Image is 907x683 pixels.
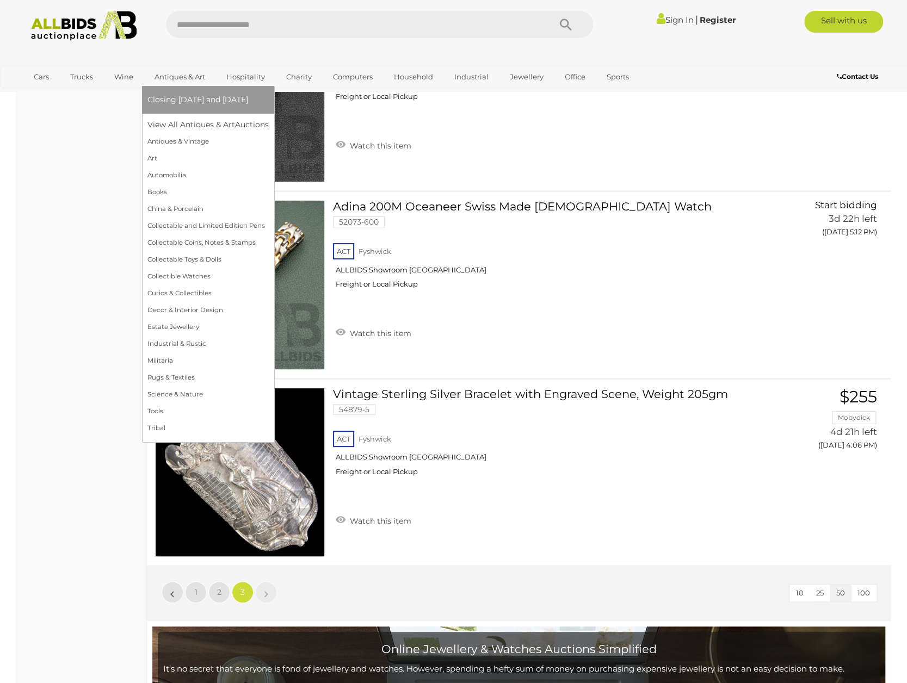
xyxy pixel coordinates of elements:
[503,68,551,86] a: Jewellery
[387,68,440,86] a: Household
[195,587,198,597] span: 1
[255,581,277,603] a: »
[25,11,143,41] img: Allbids.com.au
[857,588,870,597] span: 100
[815,200,877,210] span: Start bidding
[341,200,758,297] a: Adina 200M Oceaneer Swiss Made [DEMOGRAPHIC_DATA] Watch 52073-600 ACT Fyshwick ALLBIDS Showroom [...
[840,387,877,407] span: $255
[208,581,230,603] a: 2
[333,324,414,340] a: Watch this item
[347,141,411,151] span: Watch this item
[775,388,880,456] a: $255 Mobydick 4d 21h left ([DATE] 4:06 PM)
[700,15,736,25] a: Register
[796,588,804,597] span: 10
[447,68,496,86] a: Industrial
[333,512,414,528] a: Watch this item
[695,14,698,26] span: |
[341,388,758,485] a: Vintage Sterling Silver Bracelet with Engraved Scene, Weight 205gm 54879-5 ACT Fyshwick ALLBIDS S...
[347,516,411,526] span: Watch this item
[163,643,874,655] h2: Online Jewellery & Watches Auctions Simplified
[347,328,411,338] span: Watch this item
[27,86,118,104] a: [GEOGRAPHIC_DATA]
[836,588,845,597] span: 50
[539,11,593,38] button: Search
[851,585,877,601] button: 100
[63,68,100,86] a: Trucks
[147,68,212,86] a: Antiques & Art
[816,588,824,597] span: 25
[27,68,56,86] a: Cars
[333,136,414,153] a: Watch this item
[789,585,810,601] button: 10
[326,68,380,86] a: Computers
[600,68,636,86] a: Sports
[810,585,830,601] button: 25
[657,15,694,25] a: Sign In
[830,585,852,601] button: 50
[240,587,245,597] span: 3
[279,68,319,86] a: Charity
[232,581,254,603] a: 3
[804,11,883,33] a: Sell with us
[836,72,878,80] b: Contact Us
[341,13,758,109] a: Seiko Vintage Diamatic 21 Jewels Watch, [GEOGRAPHIC_DATA], 6119-5450 54794-4 ACT Fyshwick ALLBIDS...
[836,71,880,83] a: Contact Us
[163,661,874,676] p: It’s no secret that everyone is fond of jewellery and watches. However, spending a hefty sum of m...
[219,68,272,86] a: Hospitality
[162,581,183,603] a: «
[185,581,207,603] a: 1
[107,68,140,86] a: Wine
[217,587,221,597] span: 2
[775,200,880,243] a: Start bidding 3d 22h left ([DATE] 5:12 PM)
[558,68,593,86] a: Office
